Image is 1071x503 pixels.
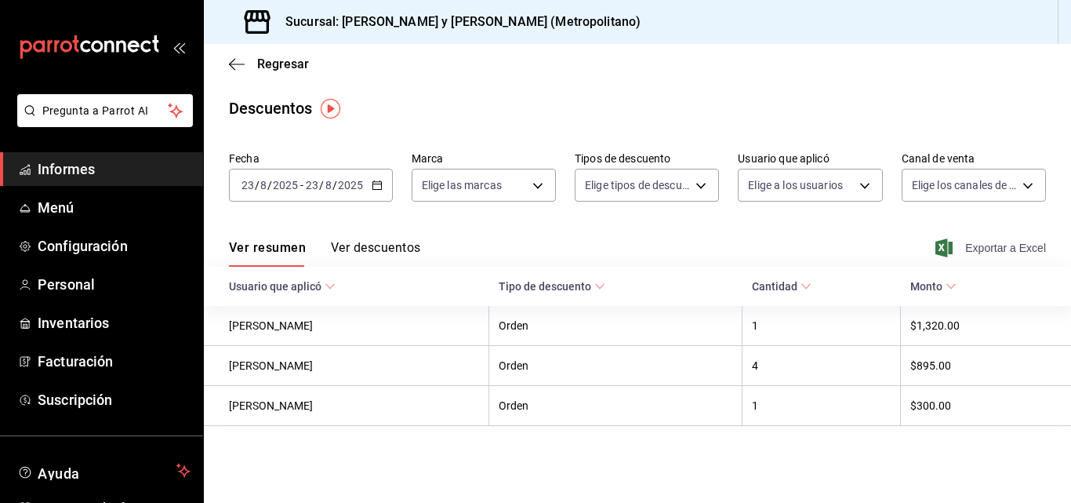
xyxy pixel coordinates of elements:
span: Tipo de descuento [499,279,605,293]
font: Monto [910,281,942,293]
input: ---- [337,179,364,191]
font: Regresar [257,56,309,71]
font: 1 [752,400,758,413]
font: Cantidad [752,281,797,293]
span: Monto [910,279,957,293]
font: Canal de venta [902,152,975,165]
font: Inventarios [38,315,109,331]
font: / [267,179,272,191]
span: Cantidad [752,279,811,293]
font: Facturación [38,353,113,370]
div: pestañas de navegación [229,239,420,267]
font: Informes [38,161,95,177]
font: Ver descuentos [331,240,420,255]
button: abrir_cajón_menú [172,41,185,53]
font: Usuario que aplicó [229,281,321,293]
font: Exportar a Excel [965,242,1046,254]
font: Suscripción [38,392,112,408]
font: / [255,179,260,191]
font: Sucursal: [PERSON_NAME] y [PERSON_NAME] (Metropolitano) [285,14,641,29]
font: Orden [499,360,528,373]
font: Ayuda [38,465,80,482]
font: [PERSON_NAME] [229,320,313,333]
input: ---- [272,179,299,191]
input: -- [325,179,332,191]
input: -- [305,179,319,191]
font: [PERSON_NAME] [229,360,313,373]
font: Tipos de descuento [575,152,670,165]
font: $300.00 [910,400,951,413]
font: $1,320.00 [910,320,960,333]
font: / [332,179,337,191]
font: Pregunta a Parrot AI [42,104,149,117]
button: Regresar [229,56,309,71]
font: Usuario que aplicó [738,152,829,165]
font: 1 [752,320,758,333]
font: Elige tipos de descuento [585,179,704,191]
font: Tipo de descuento [499,281,591,293]
input: -- [260,179,267,191]
a: Pregunta a Parrot AI [11,114,193,130]
font: Orden [499,400,528,413]
button: Pregunta a Parrot AI [17,94,193,127]
font: [PERSON_NAME] [229,400,313,413]
font: 4 [752,360,758,373]
font: Menú [38,199,74,216]
font: $895.00 [910,360,951,373]
font: Marca [412,152,444,165]
font: Elige los canales de venta [912,179,1037,191]
font: Ver resumen [229,240,306,255]
img: Marcador de información sobre herramientas [321,99,340,118]
font: Descuentos [229,99,312,118]
font: - [300,179,303,191]
font: Elige las marcas [422,179,502,191]
input: -- [241,179,255,191]
font: / [319,179,324,191]
font: Orden [499,320,528,333]
font: Fecha [229,152,260,165]
font: Elige a los usuarios [748,179,843,191]
span: Usuario que aplicó [229,279,336,293]
button: Exportar a Excel [938,239,1046,257]
font: Configuración [38,238,128,254]
font: Personal [38,276,95,293]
